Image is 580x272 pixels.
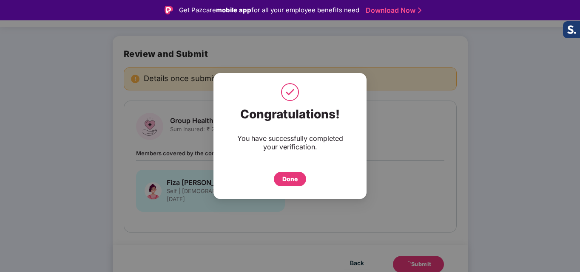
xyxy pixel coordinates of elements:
div: You have successfully completed your verification. [230,134,350,151]
img: svg+xml;base64,PHN2ZyB4bWxucz0iaHR0cDovL3d3dy53My5vcmcvMjAwMC9zdmciIHdpZHRoPSI1MCIgaGVpZ2h0PSI1MC... [279,81,301,103]
a: Download Now [366,6,419,15]
div: Congratulations! [230,107,350,121]
img: Stroke [418,6,421,15]
div: Done [282,174,298,184]
strong: mobile app [216,6,251,14]
div: Get Pazcare for all your employee benefits need [179,5,359,15]
img: Logo [165,6,173,14]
